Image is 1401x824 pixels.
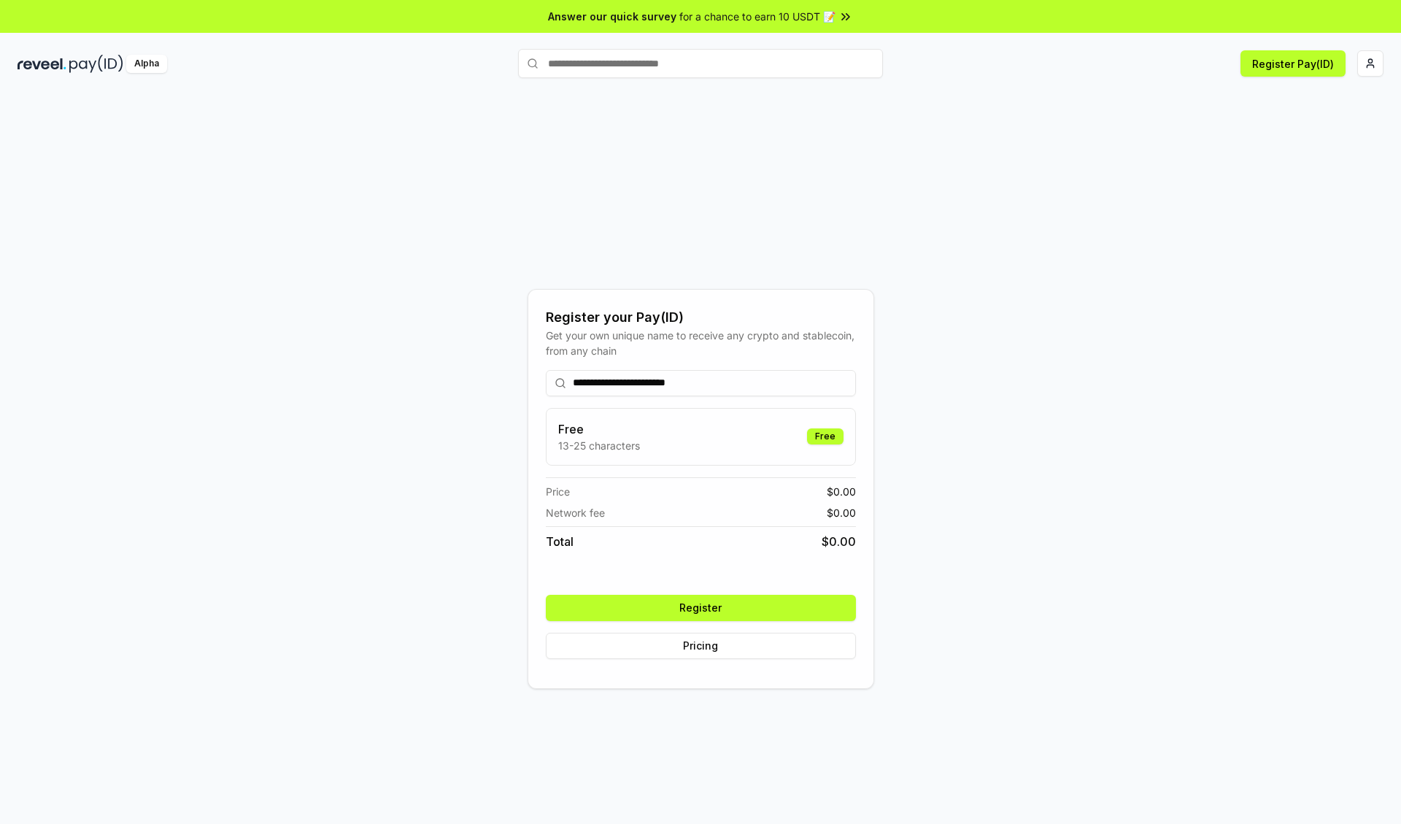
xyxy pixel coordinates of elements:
[548,9,676,24] span: Answer our quick survey
[827,505,856,520] span: $ 0.00
[546,533,574,550] span: Total
[558,420,640,438] h3: Free
[1240,50,1346,77] button: Register Pay(ID)
[546,484,570,499] span: Price
[546,328,856,358] div: Get your own unique name to receive any crypto and stablecoin, from any chain
[126,55,167,73] div: Alpha
[558,438,640,453] p: 13-25 characters
[546,307,856,328] div: Register your Pay(ID)
[827,484,856,499] span: $ 0.00
[546,595,856,621] button: Register
[69,55,123,73] img: pay_id
[546,633,856,659] button: Pricing
[807,428,844,444] div: Free
[18,55,66,73] img: reveel_dark
[546,505,605,520] span: Network fee
[822,533,856,550] span: $ 0.00
[679,9,835,24] span: for a chance to earn 10 USDT 📝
